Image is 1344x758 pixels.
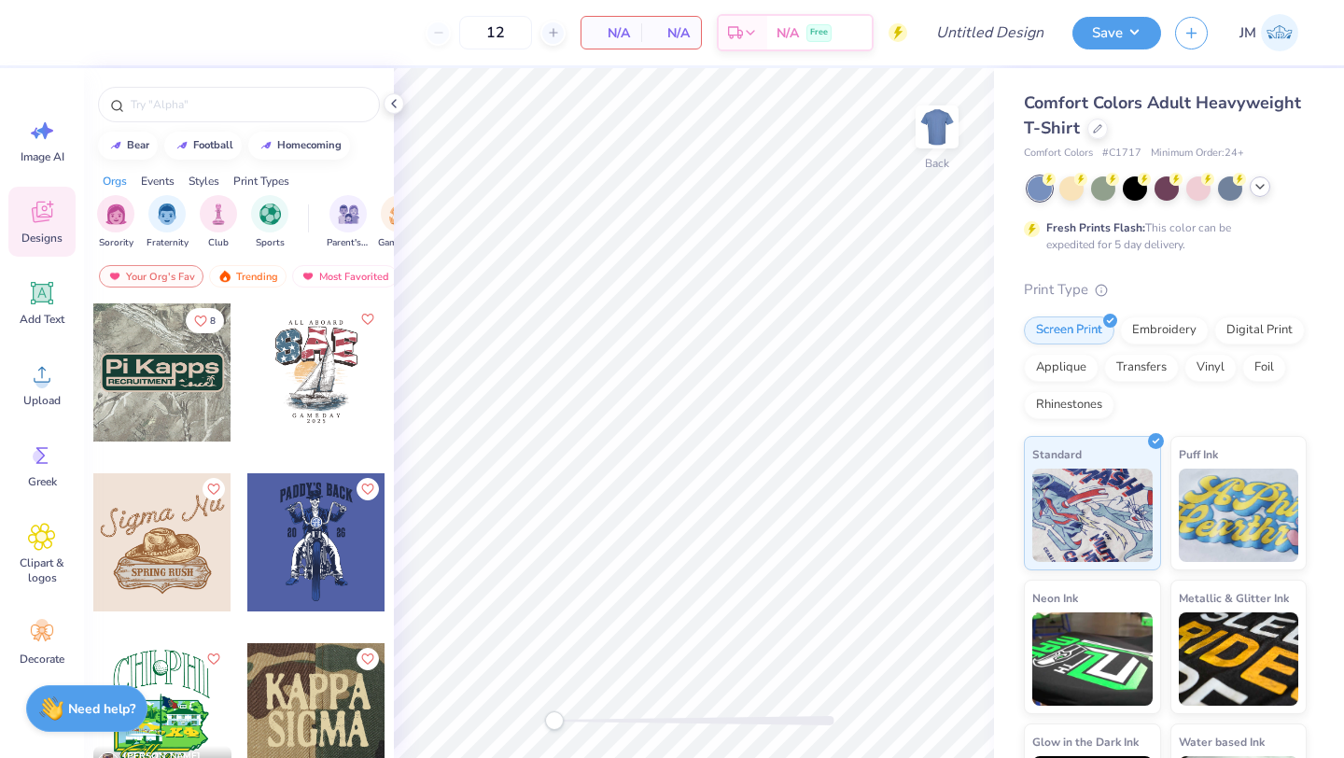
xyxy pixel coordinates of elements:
span: N/A [777,23,799,43]
div: football [193,140,233,150]
button: homecoming [248,132,350,160]
button: filter button [251,195,288,250]
span: Sports [256,236,285,250]
span: Fraternity [147,236,189,250]
img: most_fav.gif [107,270,122,283]
div: Foil [1242,354,1286,382]
div: Embroidery [1120,316,1209,344]
div: Styles [189,173,219,189]
button: filter button [327,195,370,250]
div: filter for Game Day [378,195,421,250]
span: Decorate [20,652,64,667]
input: Try "Alpha" [129,95,368,114]
button: Like [357,308,379,330]
div: Print Type [1024,279,1307,301]
img: trend_line.gif [259,140,273,151]
div: Orgs [103,173,127,189]
span: Designs [21,231,63,246]
img: trend_line.gif [175,140,189,151]
button: Like [203,478,225,500]
span: Game Day [378,236,421,250]
div: Transfers [1104,354,1179,382]
span: Image AI [21,149,64,164]
div: Accessibility label [545,711,564,730]
img: Standard [1032,469,1153,562]
span: # C1717 [1102,146,1141,161]
button: filter button [97,195,134,250]
img: Club Image [208,204,229,225]
span: Neon Ink [1032,588,1078,608]
div: filter for Sorority [97,195,134,250]
span: Comfort Colors Adult Heavyweight T-Shirt [1024,91,1301,139]
span: Sorority [99,236,133,250]
img: Neon Ink [1032,612,1153,706]
span: Parent's Weekend [327,236,370,250]
span: Greek [28,474,57,489]
img: Jackson Moore [1261,14,1298,51]
div: filter for Parent's Weekend [327,195,370,250]
img: most_fav.gif [301,270,315,283]
button: filter button [378,195,421,250]
div: Events [141,173,175,189]
input: Untitled Design [921,14,1058,51]
span: Minimum Order: 24 + [1151,146,1244,161]
strong: Fresh Prints Flash: [1046,220,1145,235]
img: Back [918,108,956,146]
img: Parent's Weekend Image [338,204,359,225]
span: Puff Ink [1179,444,1218,464]
span: Glow in the Dark Ink [1032,732,1139,751]
img: Puff Ink [1179,469,1299,562]
span: Water based Ink [1179,732,1265,751]
span: N/A [593,23,630,43]
div: This color can be expedited for 5 day delivery. [1046,219,1276,253]
img: trend_line.gif [108,140,123,151]
button: filter button [200,195,237,250]
span: N/A [652,23,690,43]
span: JM [1239,22,1256,44]
div: homecoming [277,140,342,150]
strong: Need help? [68,700,135,718]
img: Game Day Image [389,204,411,225]
img: trending.gif [217,270,232,283]
img: Fraternity Image [157,204,177,225]
div: Print Types [233,173,289,189]
span: Clipart & logos [11,555,73,585]
input: – – [459,16,532,49]
button: bear [98,132,158,160]
span: Standard [1032,444,1082,464]
span: 8 [210,316,216,326]
button: Like [203,648,225,670]
button: Like [357,478,379,500]
button: Like [186,308,224,333]
div: Your Org's Fav [99,265,203,288]
div: filter for Sports [251,195,288,250]
div: Applique [1024,354,1099,382]
img: Sports Image [259,204,281,225]
span: Add Text [20,312,64,327]
button: Save [1072,17,1161,49]
span: Club [208,236,229,250]
span: Free [810,26,828,39]
button: filter button [147,195,189,250]
img: Sorority Image [105,204,127,225]
div: Screen Print [1024,316,1114,344]
div: Back [925,155,949,172]
span: Upload [23,393,61,408]
img: Metallic & Glitter Ink [1179,612,1299,706]
span: Comfort Colors [1024,146,1093,161]
button: football [164,132,242,160]
button: Like [357,648,379,670]
span: Metallic & Glitter Ink [1179,588,1289,608]
div: Most Favorited [292,265,398,288]
div: filter for Fraternity [147,195,189,250]
div: filter for Club [200,195,237,250]
div: Vinyl [1184,354,1237,382]
div: Trending [209,265,287,288]
div: Rhinestones [1024,391,1114,419]
a: JM [1231,14,1307,51]
div: Digital Print [1214,316,1305,344]
div: bear [127,140,149,150]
